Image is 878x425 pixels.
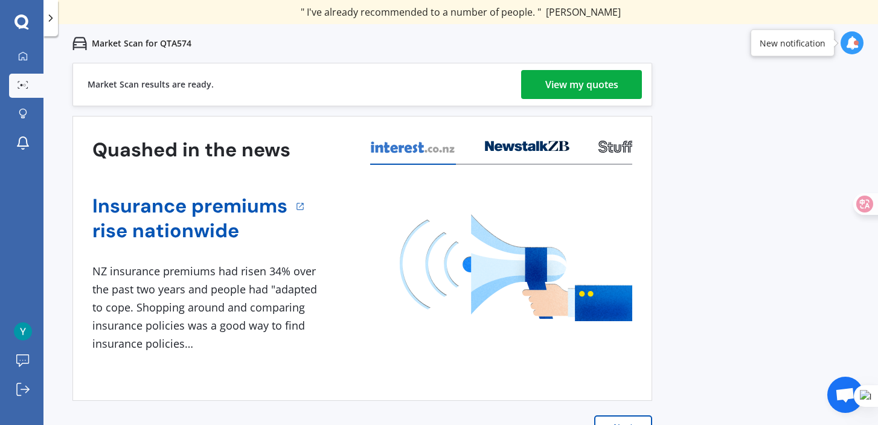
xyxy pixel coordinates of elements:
div: NZ insurance premiums had risen 34% over the past two years and people had "adapted to cope. Shop... [92,263,322,353]
img: media image [400,214,632,321]
img: ACg8ocJWOcaUtrgM9WVhk_oAz9R-jBNgevnLFicaaw8sgGNNbhA7Pg=s96-c [14,322,32,340]
a: Open chat [827,377,864,413]
div: View my quotes [545,70,618,99]
img: car.f15378c7a67c060ca3f3.svg [72,36,87,51]
a: View my quotes [521,70,642,99]
h3: Quashed in the news [92,138,290,162]
div: New notification [760,37,825,49]
a: Insurance premiums [92,194,287,219]
div: Market Scan results are ready. [88,63,214,106]
p: Market Scan for QTA574 [92,37,191,50]
a: rise nationwide [92,219,287,243]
